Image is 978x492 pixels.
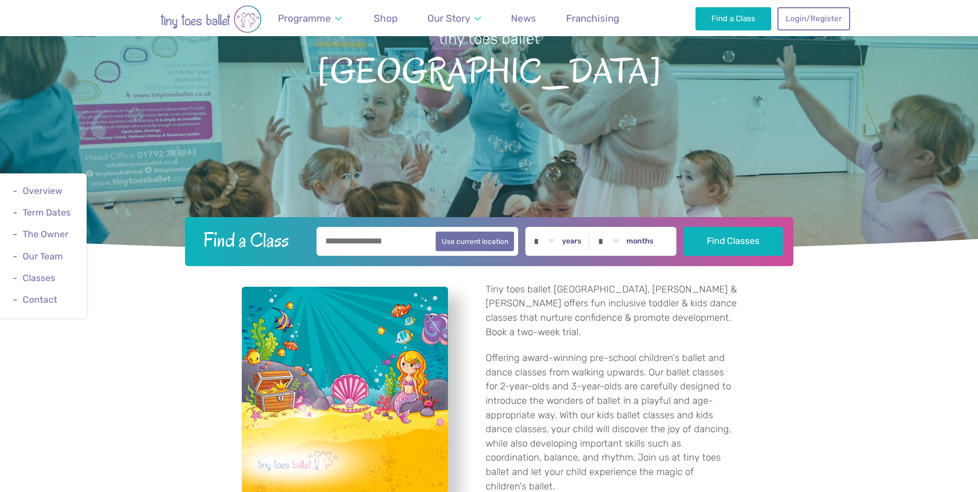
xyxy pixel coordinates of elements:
a: Shop [369,6,403,30]
a: Contact [23,294,57,305]
button: Find Classes [684,227,783,256]
a: Find a Class [695,7,771,30]
label: years [562,237,582,246]
p: Tiny toes ballet [GEOGRAPHIC_DATA], [PERSON_NAME] & [PERSON_NAME] offers fun inclusive toddler & ... [486,283,737,339]
label: months [626,237,654,246]
a: Term Dates [23,207,71,218]
a: Our Team [23,251,63,261]
a: Our Story [422,6,486,30]
a: Franchising [561,6,624,30]
a: The Owner [23,229,69,240]
small: tiny toes ballet [439,30,540,47]
span: [GEOGRAPHIC_DATA] [18,49,960,91]
a: Programme [273,6,347,30]
span: Franchising [566,12,619,24]
a: News [506,6,541,30]
a: Classes [23,273,55,283]
span: News [511,12,536,24]
button: Use current location [436,232,515,251]
a: Overview [23,186,62,196]
img: tiny toes ballet [128,5,293,33]
span: Shop [374,12,397,24]
span: Programme [278,12,331,24]
span: Our Story [427,12,470,24]
h2: Find a Class [195,227,309,253]
a: Login/Register [777,7,850,30]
